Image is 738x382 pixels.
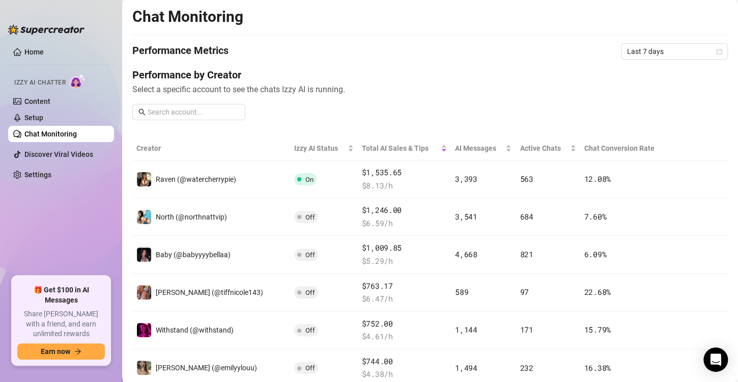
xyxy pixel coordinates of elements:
[584,324,611,335] span: 15.79 %
[41,347,70,356] span: Earn now
[455,287,468,297] span: 589
[716,48,722,54] span: calendar
[516,137,580,160] th: Active Chats
[132,43,229,60] h4: Performance Metrics
[137,361,151,375] img: emilylou (@emilyylouu)
[24,171,51,179] a: Settings
[24,130,77,138] a: Chat Monitoring
[584,249,607,259] span: 6.09 %
[156,251,231,259] span: Baby (@babyyyybellaa)
[455,249,477,259] span: 4,668
[584,174,611,184] span: 12.08 %
[17,309,105,339] span: Share [PERSON_NAME] with a friend, and earn unlimited rewards
[362,293,447,305] span: $ 6.47 /h
[362,356,447,368] span: $744.00
[455,211,477,222] span: 3,541
[156,326,234,334] span: Withstand (@withstand)
[137,285,151,299] img: Tiffany (@tiffnicole143)
[362,331,447,343] span: $ 4.61 /h
[362,143,439,154] span: Total AI Sales & Tips
[138,108,146,116] span: search
[137,210,151,224] img: North (@northnattvip)
[156,175,236,183] span: Raven (@watercherrypie)
[362,255,447,267] span: $ 5.29 /h
[305,251,315,259] span: Off
[584,287,611,297] span: 22.68 %
[362,204,447,216] span: $1,246.00
[305,289,315,296] span: Off
[455,363,477,373] span: 1,494
[520,143,567,154] span: Active Chats
[627,44,722,59] span: Last 7 days
[362,167,447,179] span: $1,535.65
[156,288,263,296] span: [PERSON_NAME] (@tiffnicole143)
[362,368,447,380] span: $ 4.38 /h
[305,176,314,183] span: On
[8,24,84,35] img: logo-BBDzfeDw.svg
[70,74,86,89] img: AI Chatter
[362,242,447,254] span: $1,009.85
[17,285,105,305] span: 🎁 Get $100 in AI Messages
[520,363,533,373] span: 232
[520,211,533,222] span: 684
[148,106,239,118] input: Search account...
[305,213,315,221] span: Off
[24,114,43,122] a: Setup
[580,137,668,160] th: Chat Conversion Rate
[455,143,503,154] span: AI Messages
[358,137,451,160] th: Total AI Sales & Tips
[132,137,290,160] th: Creator
[520,324,533,335] span: 171
[17,343,105,360] button: Earn nowarrow-right
[24,48,44,56] a: Home
[294,143,346,154] span: Izzy AI Status
[451,137,516,160] th: AI Messages
[362,180,447,192] span: $ 8.13 /h
[14,78,66,88] span: Izzy AI Chatter
[520,174,533,184] span: 563
[290,137,358,160] th: Izzy AI Status
[455,174,477,184] span: 3,393
[132,7,243,26] h2: Chat Monitoring
[24,97,50,105] a: Content
[156,364,257,372] span: [PERSON_NAME] (@emilyylouu)
[24,150,93,158] a: Discover Viral Videos
[362,217,447,230] span: $ 6.59 /h
[137,172,151,186] img: Raven (@watercherrypie)
[137,323,151,337] img: Withstand (@withstand)
[362,280,447,292] span: $763.17
[74,348,81,355] span: arrow-right
[156,213,227,221] span: North (@northnattvip)
[703,347,728,372] div: Open Intercom Messenger
[584,363,611,373] span: 16.38 %
[305,364,315,372] span: Off
[584,211,607,222] span: 7.60 %
[137,248,151,262] img: Baby (@babyyyybellaa)
[362,318,447,330] span: $752.00
[305,326,315,334] span: Off
[132,83,728,96] span: Select a specific account to see the chats Izzy AI is running.
[132,68,728,82] h4: Performance by Creator
[455,324,477,335] span: 1,144
[520,287,528,297] span: 97
[520,249,533,259] span: 821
